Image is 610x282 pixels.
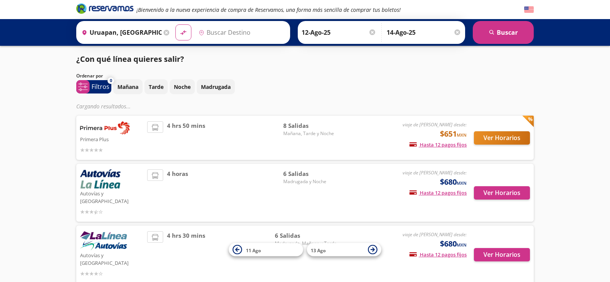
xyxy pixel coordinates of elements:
img: Autovías y La Línea [80,169,120,189]
small: MXN [457,180,467,186]
span: 6 Salidas [283,169,337,178]
button: Ver Horarios [474,131,530,145]
span: 4 horas [167,169,188,216]
span: Madrugada y Noche [283,178,337,185]
span: 4 hrs 50 mins [167,121,205,154]
p: Noche [174,83,191,91]
button: English [524,5,534,15]
em: viaje de [PERSON_NAME] desde: [403,231,467,238]
button: 13 Ago [307,243,381,256]
em: viaje de [PERSON_NAME] desde: [403,169,467,176]
p: Autovías y [GEOGRAPHIC_DATA] [80,189,143,205]
input: Opcional [387,23,461,42]
span: 8 Salidas [283,121,337,130]
small: MXN [457,132,467,138]
span: $680 [440,238,467,250]
p: Madrugada [201,83,231,91]
span: 13 Ago [311,247,326,253]
i: Brand Logo [76,3,133,14]
span: 6 Salidas [275,231,337,240]
input: Buscar Destino [196,23,286,42]
button: Mañana [113,79,143,94]
em: Cargando resultados ... [76,103,131,110]
em: ¡Bienvenido a la nueva experiencia de compra de Reservamos, una forma más sencilla de comprar tus... [136,6,401,13]
input: Elegir Fecha [302,23,376,42]
button: 0Filtros [76,80,111,93]
span: Hasta 12 pagos fijos [409,189,467,196]
span: 0 [110,77,112,84]
input: Buscar Origen [79,23,162,42]
img: Autovías y La Línea [80,231,127,250]
p: Filtros [91,82,109,91]
span: $651 [440,128,467,140]
span: Madrugada, Mañana y Tarde [275,240,337,247]
button: Noche [170,79,195,94]
p: Tarde [149,83,164,91]
p: Mañana [117,83,138,91]
em: viaje de [PERSON_NAME] desde: [403,121,467,128]
a: Brand Logo [76,3,133,16]
span: 11 Ago [246,247,261,253]
p: Autovías y [GEOGRAPHIC_DATA] [80,250,143,267]
button: Tarde [144,79,168,94]
span: 4 hrs 30 mins [167,231,205,278]
span: Mañana, Tarde y Noche [283,130,337,137]
img: Primera Plus [80,121,130,134]
button: Ver Horarios [474,248,530,261]
button: 11 Ago [229,243,303,256]
p: Ordenar por [76,73,103,79]
p: Primera Plus [80,134,143,143]
span: Hasta 12 pagos fijos [409,251,467,258]
p: ¿Con qué línea quieres salir? [76,53,184,65]
button: Ver Horarios [474,186,530,200]
small: MXN [457,242,467,248]
span: $680 [440,176,467,188]
button: Madrugada [197,79,235,94]
span: Hasta 12 pagos fijos [409,141,467,148]
button: Buscar [473,21,534,44]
